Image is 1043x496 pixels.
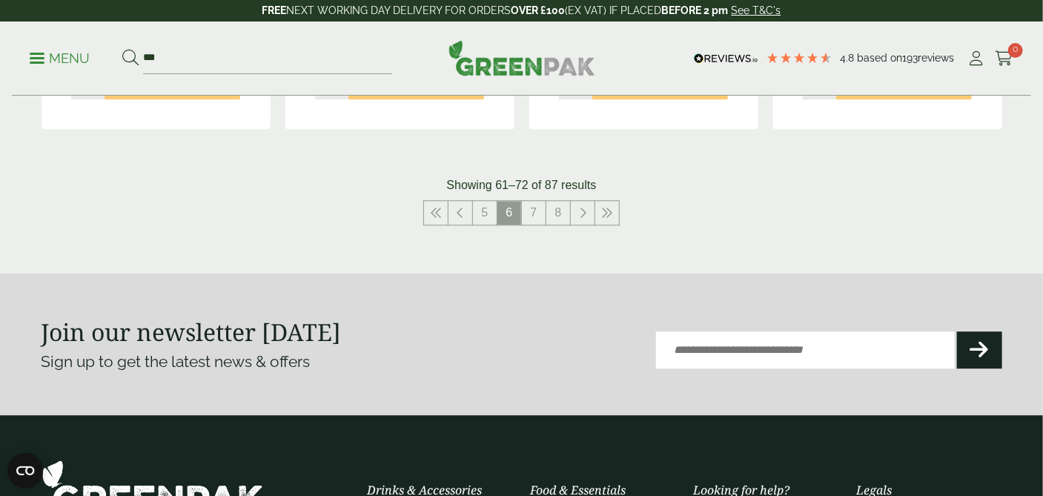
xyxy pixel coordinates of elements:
[732,4,781,16] a: See T&C's
[497,201,521,225] span: 6
[262,4,287,16] strong: FREE
[546,201,570,225] a: 8
[42,350,474,374] p: Sign up to get the latest news & offers
[995,47,1013,70] a: 0
[7,453,43,489] button: Open CMP widget
[522,201,546,225] a: 7
[766,51,832,65] div: 4.8 Stars
[473,201,497,225] a: 5
[511,4,566,16] strong: OVER £100
[918,52,954,64] span: reviews
[902,52,918,64] span: 193
[1008,43,1023,58] span: 0
[447,176,597,194] p: Showing 61–72 of 87 results
[42,316,342,348] strong: Join our newsletter [DATE]
[840,52,857,64] span: 4.8
[448,40,595,76] img: GreenPak Supplies
[662,4,729,16] strong: BEFORE 2 pm
[857,52,902,64] span: Based on
[30,50,90,67] p: Menu
[30,50,90,65] a: Menu
[995,51,1013,66] i: Cart
[694,53,758,64] img: REVIEWS.io
[967,51,986,66] i: My Account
